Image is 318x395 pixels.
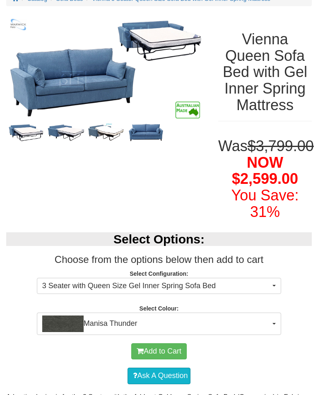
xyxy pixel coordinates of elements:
[6,254,312,265] h3: Choose from the options below then add to cart
[37,313,281,335] button: Manisa ThunderManisa Thunder
[42,281,270,291] span: 3 Seater with Queen Size Gel Inner Spring Sofa Bed
[37,278,281,294] button: 3 Seater with Queen Size Gel Inner Spring Sofa Bed
[130,270,188,277] strong: Select Configuration:
[42,316,270,332] span: Manisa Thunder
[218,31,312,113] h1: Vienna Queen Sofa Bed with Gel Inner Spring Mattress
[42,316,84,332] img: Manisa Thunder
[231,187,299,220] font: You Save: 31%
[140,305,179,312] strong: Select Colour:
[248,137,314,154] del: $3,799.00
[218,138,312,220] h1: Was
[113,232,205,246] b: Select Options:
[232,154,298,188] span: NOW $2,599.00
[131,343,187,360] button: Add to Cart
[128,368,190,384] a: Ask A Question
